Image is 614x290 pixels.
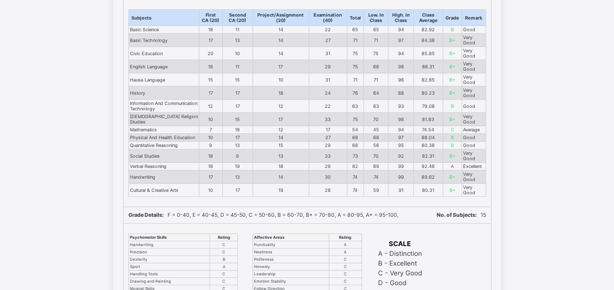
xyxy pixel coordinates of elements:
td: 59 [363,184,388,197]
td: Good [462,134,486,142]
td: 75 [347,47,363,60]
td: 82.85 [413,73,443,86]
td: 97 [388,34,413,47]
td: 63 [363,100,388,113]
td: Very Good [462,170,486,184]
td: 31 [309,47,347,60]
td: 65 [363,26,388,34]
td: 18 [199,60,222,73]
td: Very Good [462,60,486,73]
td: 12 [253,100,309,113]
td: Very Good [462,86,486,100]
td: 33 [309,113,347,126]
td: 11 [222,60,253,73]
td: 88.04 [413,134,443,142]
td: Emotion Stability [253,278,329,285]
td: 82.92 [413,26,443,34]
td: 20 [199,47,222,60]
td: 75 [363,47,388,60]
span: F = 0-40, E = 40-45, D = 45-50, C = 50-60, B = 60-70, B+ = 70-80, A = 80-95, A+ = 95-100, [128,212,399,218]
td: B+ [443,47,462,60]
th: Rating [210,234,237,241]
td: 92.46 [413,163,443,170]
td: Handling Tools [128,270,210,278]
td: 69 [363,163,388,170]
td: 99 [388,170,413,184]
td: 81.83 [413,113,443,126]
td: 17 [253,113,309,126]
td: 18 [222,126,253,134]
td: 15 [199,73,222,86]
td: Mathematics [128,126,199,134]
td: 22 [309,26,347,34]
td: C [443,126,462,134]
td: 71 [347,73,363,86]
td: 19 [222,163,253,170]
td: 17 [309,126,347,134]
td: 13 [253,149,309,163]
td: 22 [309,100,347,113]
td: B+ [443,86,462,100]
td: 74 [347,184,363,197]
td: 73 [347,149,363,163]
td: Good [462,100,486,113]
td: 71 [363,34,388,47]
td: 10 [199,113,222,126]
td: Information And Communication Technology [128,100,199,113]
td: [DEMOGRAPHIC_DATA] Religion Studies [128,113,199,126]
td: B+ [443,34,462,47]
td: 84.38 [413,34,443,47]
td: C [210,278,237,285]
td: C [210,241,237,249]
td: 17 [222,86,253,100]
td: B+ [443,60,462,73]
td: 17 [222,100,253,113]
td: 79.08 [413,100,443,113]
td: Basic Science [128,26,199,34]
b: Grade Details: [128,212,164,218]
td: Very Good [462,113,486,126]
td: 33 [309,149,347,163]
td: 71 [347,34,363,47]
td: 94 [388,47,413,60]
td: 88.31 [413,60,443,73]
td: 7 [199,126,222,134]
td: 11 [222,26,253,34]
td: Quantitative Reasoning [128,142,199,149]
td: A [329,241,361,249]
td: 14 [253,26,309,34]
td: 74.54 [413,126,443,134]
td: 96 [388,73,413,86]
td: 18 [253,86,309,100]
td: 29 [309,142,347,149]
td: 99 [388,163,413,170]
td: Sport [128,263,210,270]
td: 89.62 [413,170,443,184]
td: 56 [363,142,388,149]
td: 98 [388,113,413,126]
td: 76 [347,86,363,100]
th: Examination (40) [309,10,347,26]
td: 31 [309,73,347,86]
td: 80.31 [413,184,443,197]
td: Handwriting [128,170,199,184]
td: 70 [363,149,388,163]
td: B [443,26,462,34]
td: 30 [309,170,347,184]
td: 27 [309,34,347,47]
td: D - Good [378,278,423,287]
td: Cultural & Creative Arts [128,184,199,197]
td: Civic Education [128,47,199,60]
td: 15 [222,73,253,86]
th: Psychomotor Skills [128,234,210,241]
td: Handwriting [128,241,210,249]
td: 10 [199,134,222,142]
td: 68 [347,134,363,142]
td: Very Good [462,34,486,47]
td: B+ [443,113,462,126]
th: Low. In Class [363,10,388,26]
td: 68 [363,134,388,142]
td: 18 [199,149,222,163]
td: 74 [363,170,388,184]
td: 27 [309,134,347,142]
